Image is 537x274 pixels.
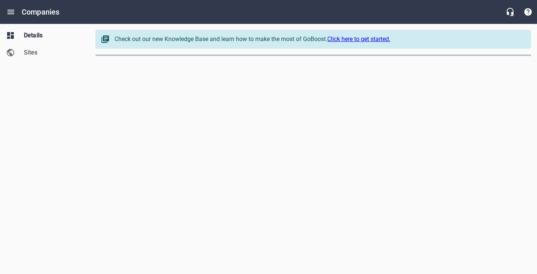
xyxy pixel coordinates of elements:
[327,35,390,43] a: Click here to get started.
[24,31,81,40] span: Details
[519,3,537,21] button: Support Portal
[22,6,59,18] h6: Companies
[2,3,20,21] button: Open drawer
[24,48,81,57] span: Sites
[115,35,523,44] div: Check out our new Knowledge Base and learn how to make the most of GoBoost.
[501,3,519,21] button: Live Chat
